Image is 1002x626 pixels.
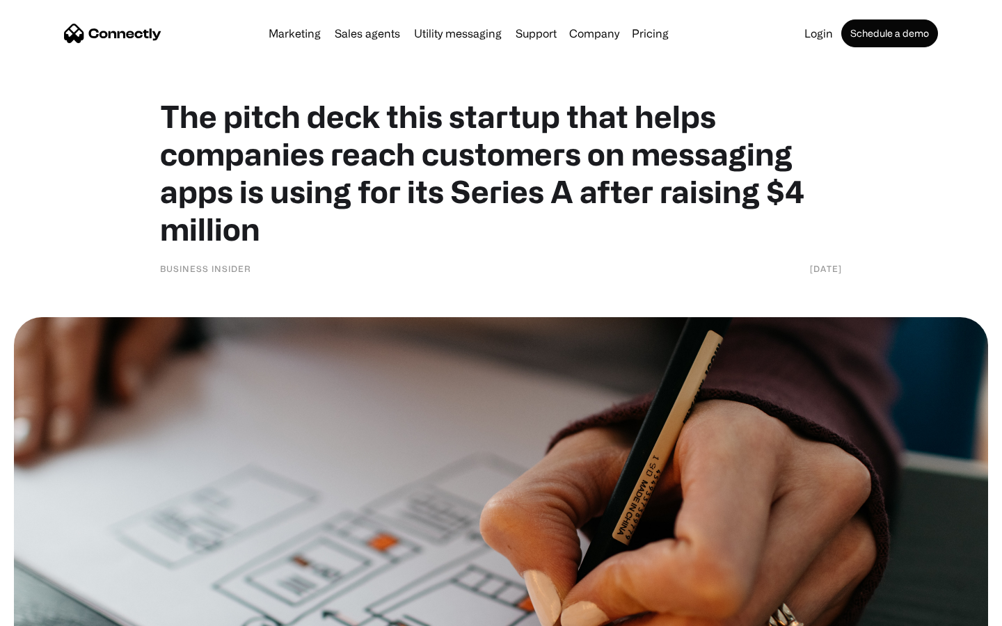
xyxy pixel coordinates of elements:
[841,19,938,47] a: Schedule a demo
[510,28,562,39] a: Support
[64,23,161,44] a: home
[160,262,251,275] div: Business Insider
[799,28,838,39] a: Login
[160,97,842,248] h1: The pitch deck this startup that helps companies reach customers on messaging apps is using for i...
[810,262,842,275] div: [DATE]
[565,24,623,43] div: Company
[14,602,83,621] aside: Language selected: English
[626,28,674,39] a: Pricing
[408,28,507,39] a: Utility messaging
[28,602,83,621] ul: Language list
[329,28,406,39] a: Sales agents
[569,24,619,43] div: Company
[263,28,326,39] a: Marketing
